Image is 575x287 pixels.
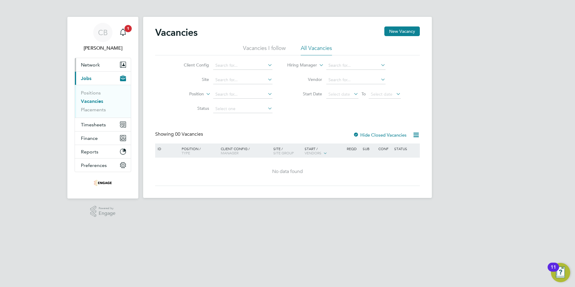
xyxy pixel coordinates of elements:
label: Vendor [287,77,322,82]
span: Powered by [99,206,115,211]
div: Jobs [75,85,131,118]
a: Placements [81,107,106,113]
div: No data found [156,168,419,175]
label: Position [169,91,204,97]
div: Showing [155,131,204,137]
span: Finance [81,135,98,141]
div: Position / [177,143,219,158]
label: Status [174,106,209,111]
input: Search for... [213,76,272,84]
span: Engage [99,211,115,216]
span: Reports [81,149,98,155]
label: Hiring Manager [282,62,317,68]
label: Hide Closed Vacancies [353,132,407,138]
input: Search for... [326,61,386,70]
span: To [360,90,367,98]
div: ID [156,143,177,154]
a: CB[PERSON_NAME] [75,23,131,52]
button: Open Resource Center, 11 new notifications [551,263,570,282]
div: Client Config / [219,143,272,158]
input: Search for... [213,90,272,99]
input: Search for... [326,76,386,84]
span: Site Group [273,150,294,155]
button: Network [75,58,131,71]
span: Jobs [81,76,91,81]
a: Powered byEngage [90,206,116,217]
button: Reports [75,145,131,158]
span: Select date [371,91,392,97]
div: Sub [361,143,377,154]
span: Select date [328,91,350,97]
a: Go to home page [75,178,131,188]
span: Timesheets [81,122,106,128]
span: CB [98,29,108,36]
a: 1 [117,23,129,42]
span: Type [182,150,190,155]
div: Reqd [345,143,361,154]
div: Status [393,143,419,154]
span: Manager [221,150,238,155]
li: All Vacancies [301,45,332,55]
h2: Vacancies [155,26,198,39]
input: Search for... [213,61,272,70]
div: Start / [303,143,345,159]
button: Finance [75,131,131,145]
button: Timesheets [75,118,131,131]
label: Client Config [174,62,209,68]
button: New Vacancy [384,26,420,36]
div: 11 [551,267,556,275]
button: Jobs [75,72,131,85]
span: Preferences [81,162,107,168]
button: Preferences [75,159,131,172]
span: 1 [125,25,132,32]
span: Courtney Bower [75,45,131,52]
a: Positions [81,90,101,96]
label: Site [174,77,209,82]
input: Select one [213,105,272,113]
div: Conf [377,143,392,154]
span: Vendors [305,150,321,155]
span: Network [81,62,100,68]
label: Start Date [287,91,322,97]
nav: Main navigation [67,17,138,199]
div: Site / [272,143,303,158]
li: Vacancies I follow [243,45,286,55]
span: 00 Vacancies [175,131,203,137]
a: Vacancies [81,98,103,104]
img: recruit2you-logo-retina.png [94,178,112,188]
